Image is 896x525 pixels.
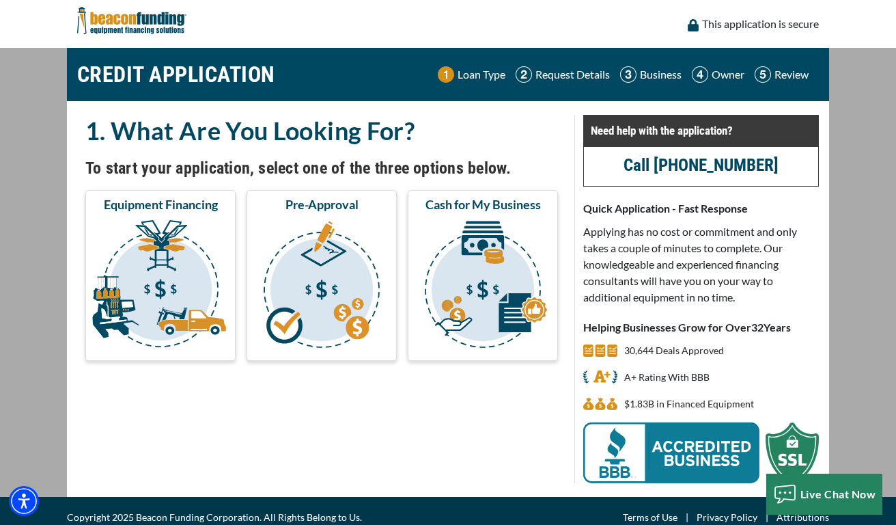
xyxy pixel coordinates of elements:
img: Step 1 [438,66,454,83]
span: 32 [751,321,764,334]
p: Quick Application - Fast Response [583,200,819,217]
p: Owner [712,66,744,83]
p: Applying has no cost or commitment and only takes a couple of minutes to complete. Our knowledgea... [583,224,819,306]
button: Cash for My Business [408,190,558,361]
button: Live Chat Now [766,474,883,515]
span: Live Chat Now [800,487,876,500]
img: BBB Acredited Business and SSL Protection [583,422,819,483]
span: Pre-Approval [285,196,359,213]
p: Request Details [535,66,610,83]
p: Business [640,66,682,83]
p: Review [774,66,809,83]
img: lock icon to convery security [688,19,699,31]
div: Accessibility Menu [9,486,39,516]
a: Call [PHONE_NUMBER] [624,155,779,175]
img: Cash for My Business [410,218,555,355]
img: Step 3 [620,66,636,83]
span: Equipment Financing [104,196,218,213]
img: Equipment Financing [88,218,233,355]
button: Equipment Financing [85,190,236,361]
p: Loan Type [458,66,505,83]
span: Cash for My Business [425,196,541,213]
img: Pre-Approval [249,218,394,355]
h2: 1. What Are You Looking For? [85,115,558,146]
p: A+ Rating With BBB [624,369,710,386]
img: Step 5 [755,66,771,83]
p: $1,829,853,015 in Financed Equipment [624,396,754,412]
h1: CREDIT APPLICATION [77,55,275,94]
p: Helping Businesses Grow for Over Years [583,319,819,336]
p: This application is secure [702,16,819,32]
h4: To start your application, select one of the three options below. [85,157,558,180]
p: 30,644 Deals Approved [624,342,724,359]
p: Need help with the application? [591,122,811,139]
button: Pre-Approval [247,190,397,361]
img: Step 2 [516,66,532,83]
img: Step 4 [692,66,708,83]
